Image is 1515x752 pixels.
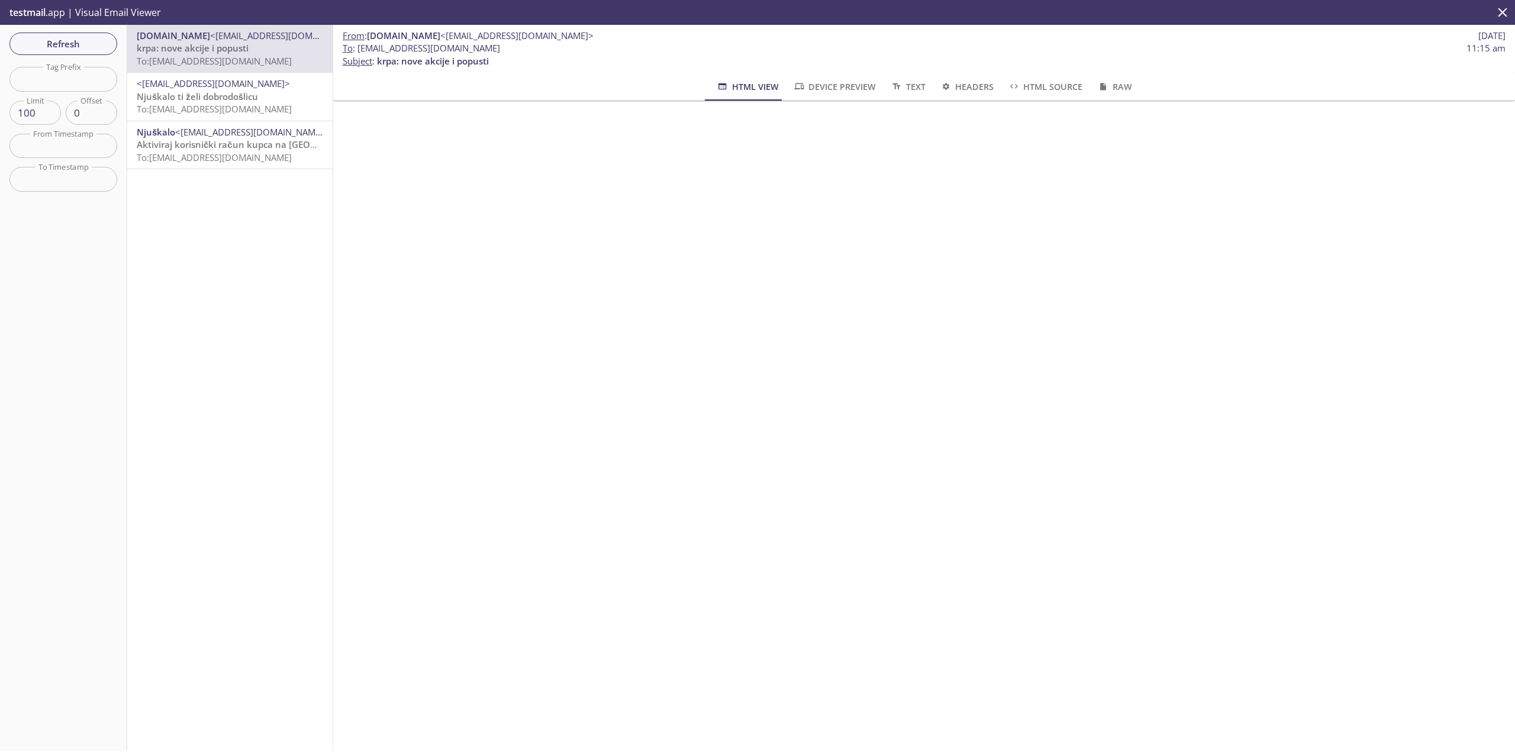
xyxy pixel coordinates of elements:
span: Headers [940,79,994,94]
span: From [343,30,365,41]
span: Aktiviraj korisnički račun kupca na [GEOGRAPHIC_DATA] [137,138,379,150]
div: [DOMAIN_NAME]<[EMAIL_ADDRESS][DOMAIN_NAME]>krpa: nove akcije i popustiTo:[EMAIL_ADDRESS][DOMAIN_N... [127,25,333,72]
span: Text [890,79,925,94]
div: <[EMAIL_ADDRESS][DOMAIN_NAME]>Njuškalo ti želi dobrodošlicuTo:[EMAIL_ADDRESS][DOMAIN_NAME] [127,73,333,120]
span: Njuškalo ti želi dobrodošlicu [137,91,258,102]
span: <[EMAIL_ADDRESS][DOMAIN_NAME]> [137,78,290,89]
span: To [343,42,353,54]
span: krpa: nove akcije i popusti [377,55,489,67]
span: Refresh [19,36,108,51]
span: Raw [1097,79,1132,94]
span: <[EMAIL_ADDRESS][DOMAIN_NAME]> [175,126,328,138]
span: [DOMAIN_NAME] [367,30,440,41]
span: HTML Source [1008,79,1082,94]
span: [DOMAIN_NAME] [137,30,210,41]
span: krpa: nove akcije i popusti [137,42,249,54]
button: Refresh [9,33,117,55]
span: Njuškalo [137,126,175,138]
span: : [343,30,594,42]
span: To: [EMAIL_ADDRESS][DOMAIN_NAME] [137,103,292,115]
span: Device Preview [793,79,876,94]
span: To: [EMAIL_ADDRESS][DOMAIN_NAME] [137,55,292,67]
span: <[EMAIL_ADDRESS][DOMAIN_NAME]> [210,30,363,41]
span: 11:15 am [1466,42,1506,54]
span: testmail [9,6,46,19]
span: : [EMAIL_ADDRESS][DOMAIN_NAME] [343,42,500,54]
span: [DATE] [1478,30,1506,42]
span: Subject [343,55,372,67]
nav: emails [127,25,333,169]
span: To: [EMAIL_ADDRESS][DOMAIN_NAME] [137,151,292,163]
div: Njuškalo<[EMAIL_ADDRESS][DOMAIN_NAME]>Aktiviraj korisnički račun kupca na [GEOGRAPHIC_DATA]To:[EM... [127,121,333,169]
span: HTML View [716,79,778,94]
p: : [343,42,1506,67]
span: <[EMAIL_ADDRESS][DOMAIN_NAME]> [440,30,594,41]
